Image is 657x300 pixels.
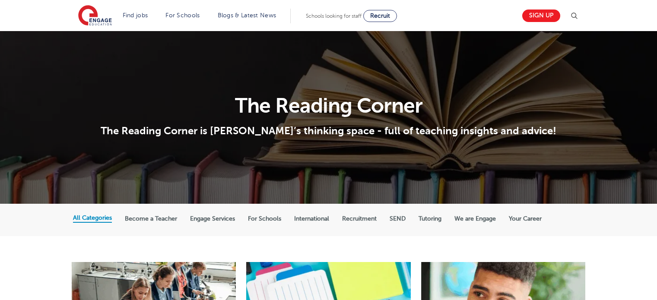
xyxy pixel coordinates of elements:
[363,10,397,22] a: Recruit
[522,9,560,22] a: Sign up
[370,13,390,19] span: Recruit
[294,215,329,223] label: International
[190,215,235,223] label: Engage Services
[73,95,584,116] h1: The Reading Corner
[73,214,112,222] label: All Categories
[454,215,496,223] label: We are Engage
[509,215,542,223] label: Your Career
[306,13,362,19] span: Schools looking for staff
[218,12,276,19] a: Blogs & Latest News
[419,215,441,223] label: Tutoring
[73,124,584,137] p: The Reading Corner is [PERSON_NAME]’s thinking space - full of teaching insights and advice!
[123,12,148,19] a: Find jobs
[78,5,112,27] img: Engage Education
[342,215,377,223] label: Recruitment
[248,215,281,223] label: For Schools
[125,215,177,223] label: Become a Teacher
[165,12,200,19] a: For Schools
[390,215,406,223] label: SEND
